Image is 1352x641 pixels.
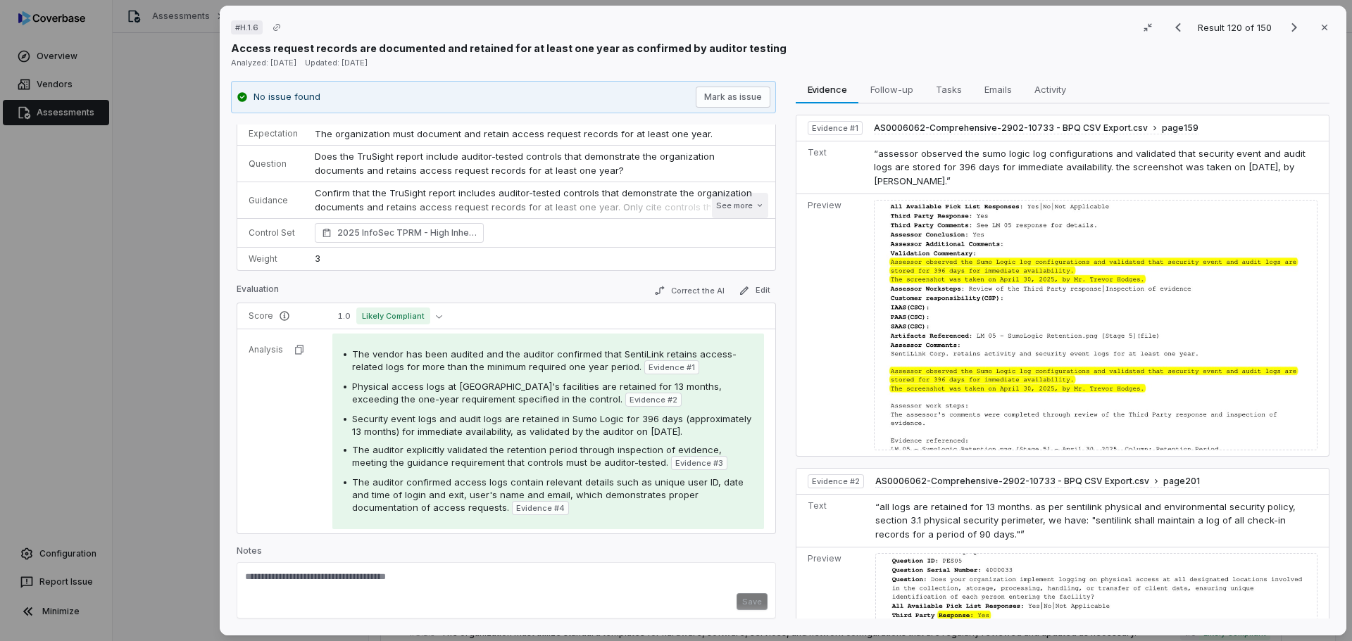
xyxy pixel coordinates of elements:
[875,501,1296,540] span: “all logs are retained for 13 months. as per sentilink physical and environmental security policy...
[337,226,477,240] span: 2025 InfoSec TPRM - High Inherent Risk (TruSight Supported) Access Control
[875,476,1200,488] button: AS0006062-Comprehensive-2902-10733 - BPQ CSV Export.csvpage201
[231,58,296,68] span: Analyzed: [DATE]
[235,22,258,33] span: # H.1.6
[249,344,283,355] p: Analysis
[237,545,776,562] p: Notes
[249,128,298,139] p: Expectation
[712,193,768,218] button: See more
[1198,20,1275,35] p: Result 120 of 150
[649,282,730,299] button: Correct the AI
[237,284,279,300] p: Evaluation
[796,141,868,194] td: Text
[1280,19,1308,36] button: Next result
[315,128,713,139] span: The organization must document and retain access request records for at least one year.
[352,413,751,437] span: Security event logs and audit logs are retained in Sumo Logic for 396 days (approximately 13 mont...
[1029,80,1072,99] span: Activity
[249,310,315,322] p: Score
[315,186,764,241] p: Confirm that the TruSight report includes auditor-tested controls that demonstrate the organizati...
[249,158,298,170] p: Question
[249,253,298,265] p: Weight
[332,307,448,324] button: 1.0Likely Compliant
[1163,476,1200,487] span: page 201
[630,394,677,405] span: Evidence # 2
[249,195,298,206] p: Guidance
[352,348,737,372] span: The vendor has been audited and the auditor confirmed that SentiLink retains access-related logs ...
[733,282,776,299] button: Edit
[812,122,858,134] span: Evidence # 1
[249,227,298,239] p: Control Set
[875,476,1149,487] span: AS0006062-Comprehensive-2902-10733 - BPQ CSV Export.csv
[874,122,1198,134] button: AS0006062-Comprehensive-2902-10733 - BPQ CSV Export.csvpage159
[696,87,770,108] button: Mark as issue
[812,476,860,487] span: Evidence # 2
[979,80,1018,99] span: Emails
[305,58,368,68] span: Updated: [DATE]
[874,122,1148,134] span: AS0006062-Comprehensive-2902-10733 - BPQ CSV Export.csv
[649,362,695,373] span: Evidence # 1
[516,502,565,514] span: Evidence # 4
[796,494,870,547] td: Text
[874,148,1306,186] span: “assessor observed the sumo logic log configurations and validated that security event and audit ...
[356,307,430,324] span: Likely Compliant
[675,457,723,469] span: Evidence # 3
[796,194,868,456] td: Preview
[315,151,718,176] span: Does the TruSight report include auditor-tested controls that demonstrate the organization docume...
[352,444,722,468] span: The auditor explicitly validated the retention period through inspection of evidence, meeting the...
[802,80,853,99] span: Evidence
[865,80,919,99] span: Follow-up
[930,80,968,99] span: Tasks
[352,381,722,405] span: Physical access logs at [GEOGRAPHIC_DATA]'s facilities are retained for 13 months, exceeding the ...
[1162,122,1198,134] span: page 159
[1164,19,1192,36] button: Previous result
[315,253,320,264] span: 3
[264,15,289,40] button: Copy link
[254,90,320,104] p: No issue found
[231,41,787,56] p: Access request records are documented and retained for at least one year as confirmed by auditor ...
[352,476,744,513] span: The auditor confirmed access logs contain relevant details such as unique user ID, date and time ...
